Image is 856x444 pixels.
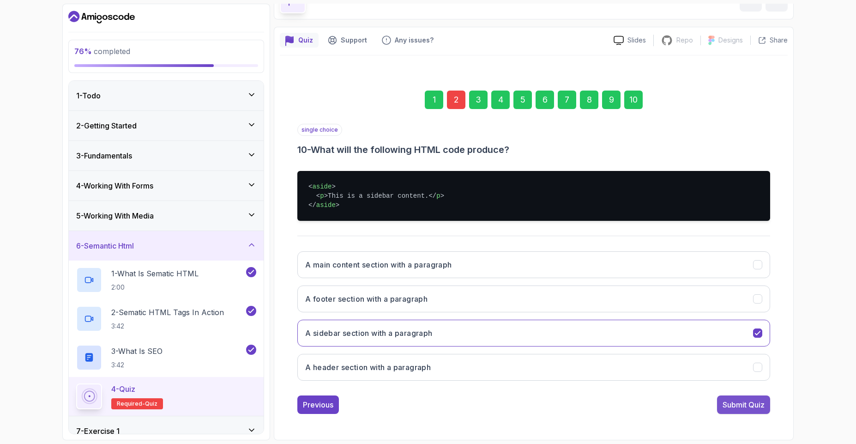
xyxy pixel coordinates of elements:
button: 3-What is SEO3:42 [76,345,256,371]
a: Dashboard [68,10,135,24]
p: Quiz [298,36,313,45]
span: p [436,192,440,200]
span: Required- [117,400,145,408]
h3: 10 - What will the following HTML code produce? [297,143,770,156]
button: 3-Fundamentals [69,141,264,170]
p: Designs [718,36,743,45]
a: Slides [606,36,653,45]
h3: 4 - Working With Forms [76,180,153,191]
div: Previous [303,399,333,410]
button: A header section with a paragraph [297,354,770,381]
span: </ > [428,192,444,200]
button: A main content section with a paragraph [297,251,770,278]
h3: A footer section with a paragraph [305,293,428,304]
p: 1 - What Is Sematic HTML [111,268,199,279]
span: aside [312,183,332,190]
div: 8 [580,91,598,109]
button: 2-Sematic HTML Tags In Action3:42 [76,306,256,332]
button: 6-Semantic Html [69,231,264,261]
p: 2 - Sematic HTML Tags In Action [111,307,224,318]
pre: This is a sidebar content. [297,171,770,221]
div: 1 [425,91,443,109]
div: Submit Quiz [723,399,765,410]
p: 3:42 [111,322,224,331]
button: A footer section with a paragraph [297,286,770,312]
span: quiz [145,400,157,408]
h3: 1 - Todo [76,90,101,101]
p: single choice [297,124,342,136]
span: < > [316,192,328,200]
button: 1-What Is Sematic HTML2:00 [76,267,256,293]
span: completed [74,47,130,56]
button: quiz button [280,33,319,48]
div: 4 [491,91,510,109]
p: Share [770,36,788,45]
p: Slides [627,36,646,45]
span: </ > [308,201,339,209]
div: 6 [536,91,554,109]
span: < > [308,183,336,190]
p: 3 - What is SEO [111,346,163,357]
button: 2-Getting Started [69,111,264,140]
button: A sidebar section with a paragraph [297,320,770,347]
h3: 2 - Getting Started [76,120,137,131]
h3: 5 - Working With Media [76,210,154,221]
h3: A header section with a paragraph [305,362,431,373]
p: Repo [676,36,693,45]
div: 10 [624,91,643,109]
button: Feedback button [376,33,439,48]
div: 3 [469,91,488,109]
button: 4-QuizRequired-quiz [76,383,256,409]
button: 4-Working With Forms [69,171,264,201]
button: Submit Quiz [717,395,770,414]
p: Support [341,36,367,45]
p: 3:42 [111,360,163,370]
p: 2:00 [111,283,199,292]
h3: 6 - Semantic Html [76,240,134,251]
button: 1-Todo [69,81,264,110]
span: p [320,192,324,200]
h3: 3 - Fundamentals [76,150,132,161]
div: 7 [558,91,576,109]
button: Support button [322,33,373,48]
div: 2 [447,91,465,109]
div: 9 [602,91,621,109]
h3: A main content section with a paragraph [305,259,452,270]
p: Any issues? [395,36,434,45]
span: 76 % [74,47,92,56]
h3: A sidebar section with a paragraph [305,328,433,339]
button: Share [750,36,788,45]
span: aside [316,201,336,209]
p: 4 - Quiz [111,383,135,395]
h3: 7 - Exercise 1 [76,426,120,437]
div: 5 [513,91,532,109]
button: Previous [297,395,339,414]
button: 5-Working With Media [69,201,264,231]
